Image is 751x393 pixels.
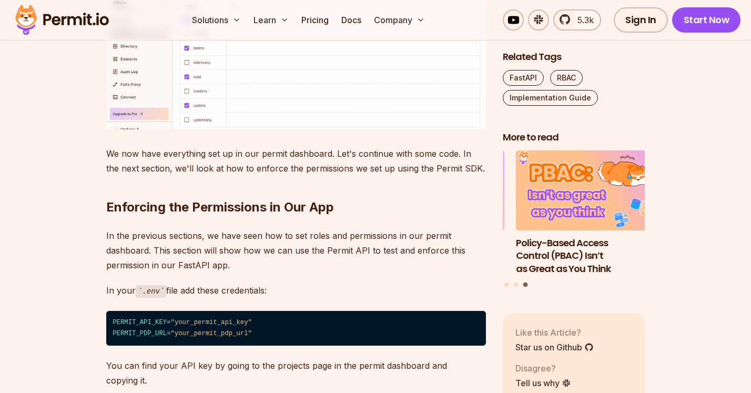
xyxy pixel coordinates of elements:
[171,319,252,326] span: "your_permit_api_key"
[370,9,429,31] button: Company
[106,228,486,273] p: In the previous sections, we have seen how to set roles and permissions in our permit dashboard. ...
[614,7,668,33] a: Sign In
[516,236,658,275] h3: Policy-Based Access Control (PBAC) Isn’t as Great as You Think
[106,283,486,298] p: In your file add these credentials:
[337,9,366,31] a: Docs
[550,70,583,86] a: RBAC
[515,361,571,374] p: Disagree?
[363,150,505,230] img: Implementing Authentication and Authorization in Next.js
[363,150,505,276] a: Implementing Authentication and Authorization in Next.jsImplementing Authentication and Authoriza...
[503,150,645,288] div: Posts
[363,236,505,263] h3: Implementing Authentication and Authorization in Next.js
[553,9,601,31] a: 5.3k
[363,150,505,276] li: 2 of 3
[136,285,166,298] code: .env
[188,9,245,31] button: Solutions
[504,282,509,286] button: Go to slide 1
[113,330,167,337] span: PERMIT_PDP_URL
[106,311,486,346] code: = =
[503,131,645,144] h2: More to read
[11,2,114,38] img: Permit logo
[249,9,293,31] button: Learn
[171,330,252,337] span: "your_permit_pdp_url"
[106,146,486,176] p: We now have everything set up in our permit dashboard. Let's continue with some code. In the next...
[106,157,486,216] h2: Enforcing the Permissions in Our App
[515,340,594,353] a: Star us on Github
[571,14,594,26] span: 5.3k
[516,150,658,276] li: 3 of 3
[523,282,527,287] button: Go to slide 3
[297,9,333,31] a: Pricing
[503,90,598,106] a: Implementation Guide
[113,319,167,326] span: PERMIT_API_KEY
[515,326,594,338] p: Like this Article?
[516,150,658,230] img: Policy-Based Access Control (PBAC) Isn’t as Great as You Think
[503,51,645,64] h2: Related Tags
[514,282,518,286] button: Go to slide 2
[106,358,486,388] p: You can find your API key by going to the projects page in the permit dashboard and copying it.
[503,70,544,86] a: FastAPI
[672,7,741,33] a: Start Now
[515,376,571,389] a: Tell us why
